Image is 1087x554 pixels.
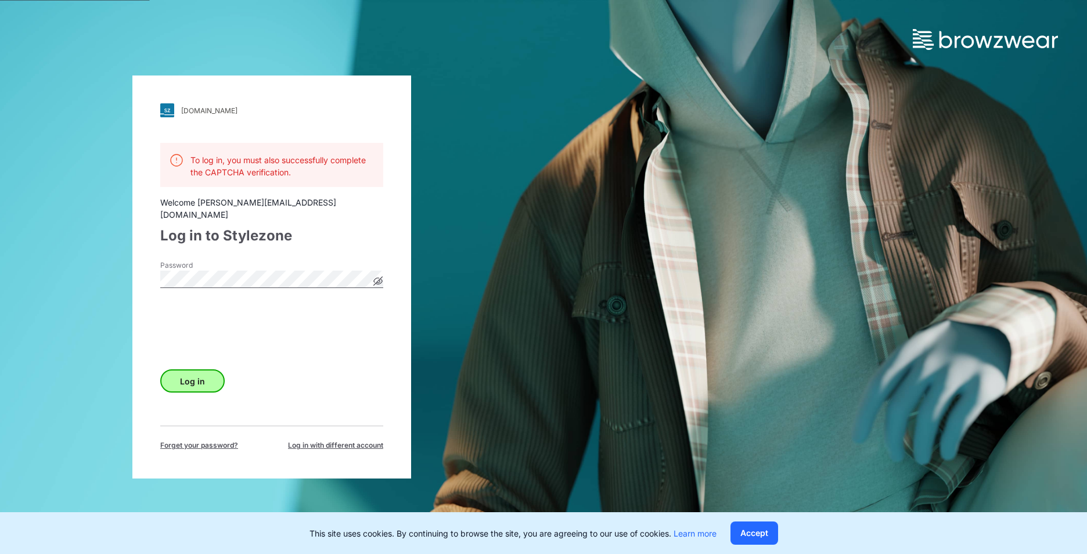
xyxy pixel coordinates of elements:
span: Log in with different account [288,440,383,451]
img: svg+xml;base64,PHN2ZyB3aWR0aD0iMjQiIGhlaWdodD0iMjQiIHZpZXdCb3g9IjAgMCAyNCAyNCIgZmlsbD0ibm9uZSIgeG... [170,153,183,167]
img: svg+xml;base64,PHN2ZyB3aWR0aD0iMjgiIGhlaWdodD0iMjgiIHZpZXdCb3g9IjAgMCAyOCAyOCIgZmlsbD0ibm9uZSIgeG... [160,103,174,117]
div: Welcome [PERSON_NAME][EMAIL_ADDRESS][DOMAIN_NAME] [160,196,383,221]
iframe: reCAPTCHA [160,305,337,351]
div: Log in to Stylezone [160,225,383,246]
label: Password [160,260,242,271]
a: [DOMAIN_NAME] [160,103,383,117]
button: Log in [160,369,225,393]
img: browzwear-logo.73288ffb.svg [913,29,1058,50]
button: Accept [730,521,778,545]
span: Forget your password? [160,440,238,451]
p: To log in, you must also successfully complete the CAPTCHA verification. [190,154,374,178]
a: Learn more [674,528,717,538]
div: [DOMAIN_NAME] [181,106,237,115]
p: This site uses cookies. By continuing to browse the site, you are agreeing to our use of cookies. [309,527,717,539]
